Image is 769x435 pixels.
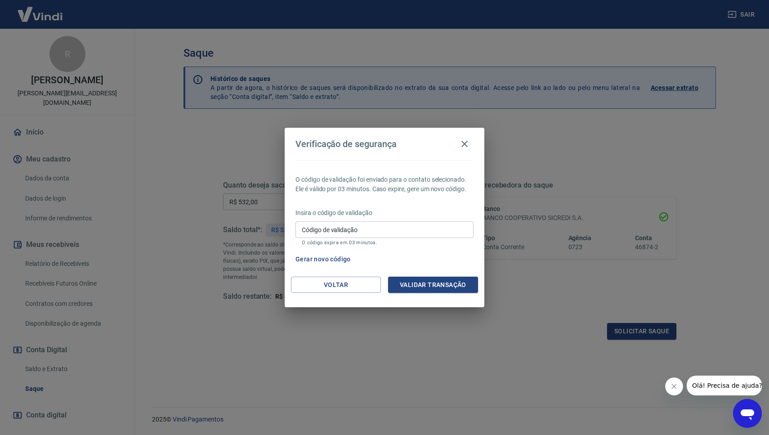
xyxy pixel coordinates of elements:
button: Validar transação [388,277,478,293]
span: Olá! Precisa de ajuda? [5,6,76,13]
p: O código de validação foi enviado para o contato selecionado. Ele é válido por 03 minutos. Caso e... [295,175,474,194]
button: Gerar novo código [292,251,354,268]
iframe: Mensagem da empresa [687,376,762,395]
iframe: Botão para abrir a janela de mensagens [733,399,762,428]
h4: Verificação de segurança [295,139,397,149]
iframe: Fechar mensagem [665,377,683,395]
button: Voltar [291,277,381,293]
p: O código expira em 03 minutos. [302,240,467,246]
p: Insira o código de validação [295,208,474,218]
